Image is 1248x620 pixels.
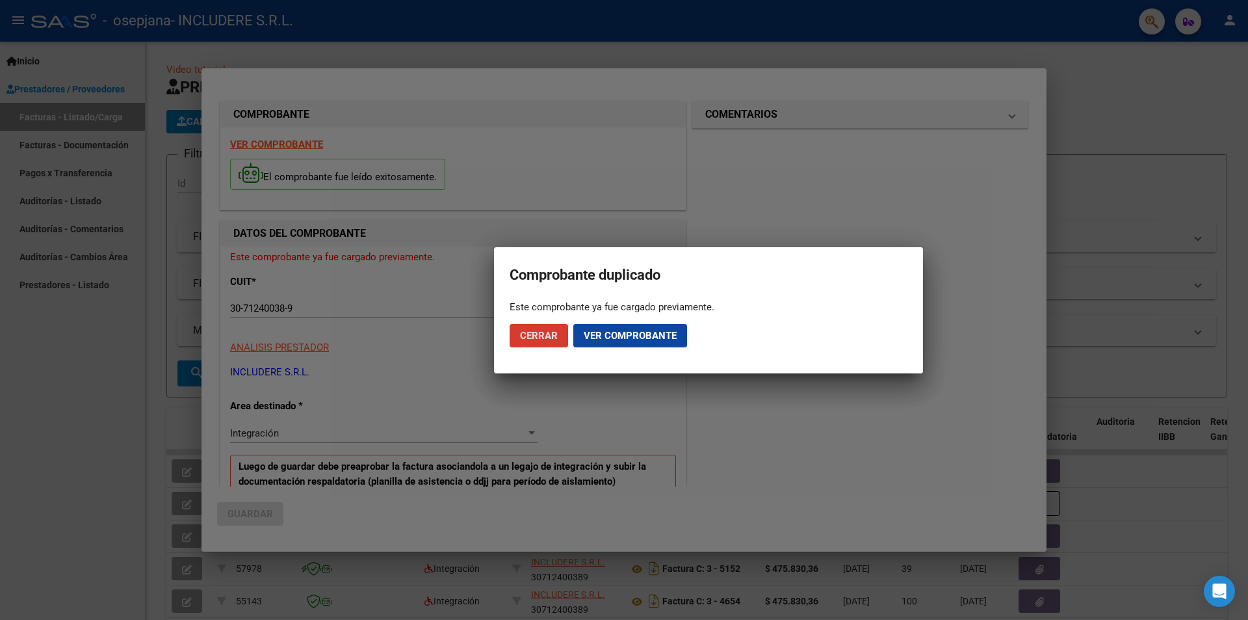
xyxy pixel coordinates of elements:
button: Cerrar [510,324,568,347]
span: Cerrar [520,330,558,342]
h2: Comprobante duplicado [510,263,907,288]
div: Open Intercom Messenger [1204,576,1235,607]
span: Ver comprobante [584,330,677,342]
button: Ver comprobante [573,324,687,347]
div: Este comprobante ya fue cargado previamente. [510,301,907,314]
